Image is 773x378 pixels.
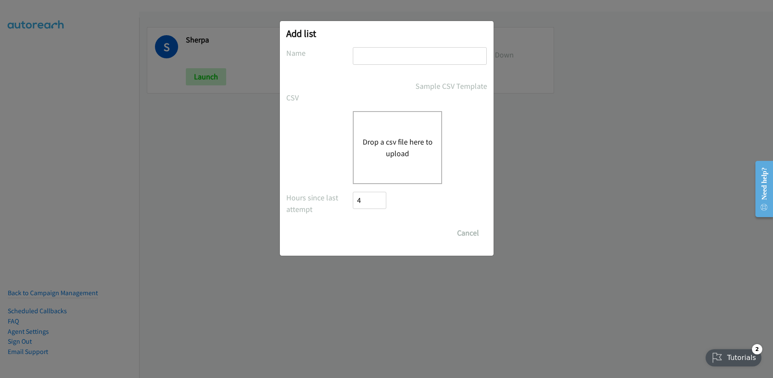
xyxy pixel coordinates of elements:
[286,47,353,59] label: Name
[700,341,767,372] iframe: Checklist
[286,192,353,215] label: Hours since last attempt
[362,136,433,159] button: Drop a csv file here to upload
[449,224,487,242] button: Cancel
[286,27,487,39] h2: Add list
[415,80,487,92] a: Sample CSV Template
[286,92,353,103] label: CSV
[748,155,773,223] iframe: Resource Center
